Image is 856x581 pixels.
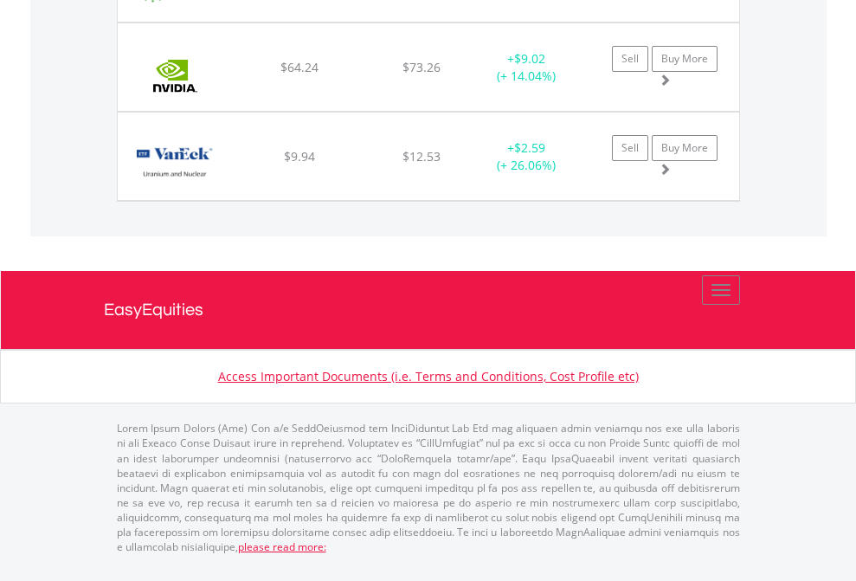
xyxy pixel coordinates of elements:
a: Sell [612,46,648,72]
span: $9.02 [514,50,545,67]
div: + (+ 26.06%) [473,139,581,174]
a: Buy More [652,46,718,72]
a: Buy More [652,135,718,161]
span: $12.53 [402,148,441,165]
img: EQU.US.NLR.png [126,134,226,196]
a: Access Important Documents (i.e. Terms and Conditions, Cost Profile etc) [218,368,639,384]
div: + (+ 14.04%) [473,50,581,85]
span: $9.94 [284,148,315,165]
a: Sell [612,135,648,161]
p: Lorem Ipsum Dolors (Ame) Con a/e SeddOeiusmod tem InciDiduntut Lab Etd mag aliquaen admin veniamq... [117,421,740,554]
span: $64.24 [280,59,319,75]
a: please read more: [238,539,326,554]
img: EQU.US.NVDA.png [126,45,224,107]
span: $2.59 [514,139,545,156]
span: $73.26 [402,59,441,75]
a: EasyEquities [104,271,753,349]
